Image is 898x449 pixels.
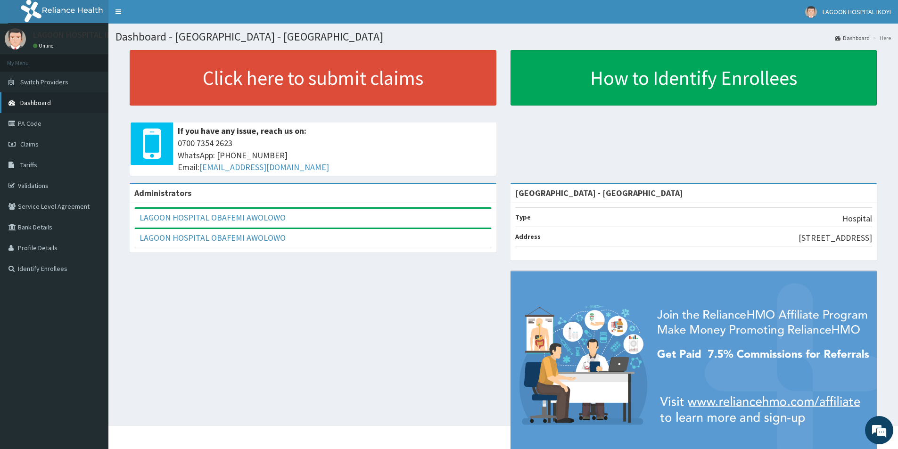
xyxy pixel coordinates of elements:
[33,31,124,39] p: LAGOON HOSPITAL IKOYI
[199,162,329,172] a: [EMAIL_ADDRESS][DOMAIN_NAME]
[835,34,870,42] a: Dashboard
[515,232,541,241] b: Address
[515,213,531,221] b: Type
[115,31,891,43] h1: Dashboard - [GEOGRAPHIC_DATA] - [GEOGRAPHIC_DATA]
[20,78,68,86] span: Switch Providers
[140,212,286,223] a: LAGOON HOSPITAL OBAFEMI AWOLOWO
[33,42,56,49] a: Online
[823,8,891,16] span: LAGOON HOSPITAL IKOYI
[799,232,872,244] p: [STREET_ADDRESS]
[178,125,306,136] b: If you have any issue, reach us on:
[5,28,26,49] img: User Image
[134,188,191,198] b: Administrators
[130,50,496,106] a: Click here to submit claims
[20,140,39,148] span: Claims
[140,232,286,243] a: LAGOON HOSPITAL OBAFEMI AWOLOWO
[20,98,51,107] span: Dashboard
[871,34,891,42] li: Here
[805,6,817,18] img: User Image
[20,161,37,169] span: Tariffs
[511,50,877,106] a: How to Identify Enrollees
[842,212,872,225] p: Hospital
[515,188,683,198] strong: [GEOGRAPHIC_DATA] - [GEOGRAPHIC_DATA]
[178,137,492,173] span: 0700 7354 2623 WhatsApp: [PHONE_NUMBER] Email:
